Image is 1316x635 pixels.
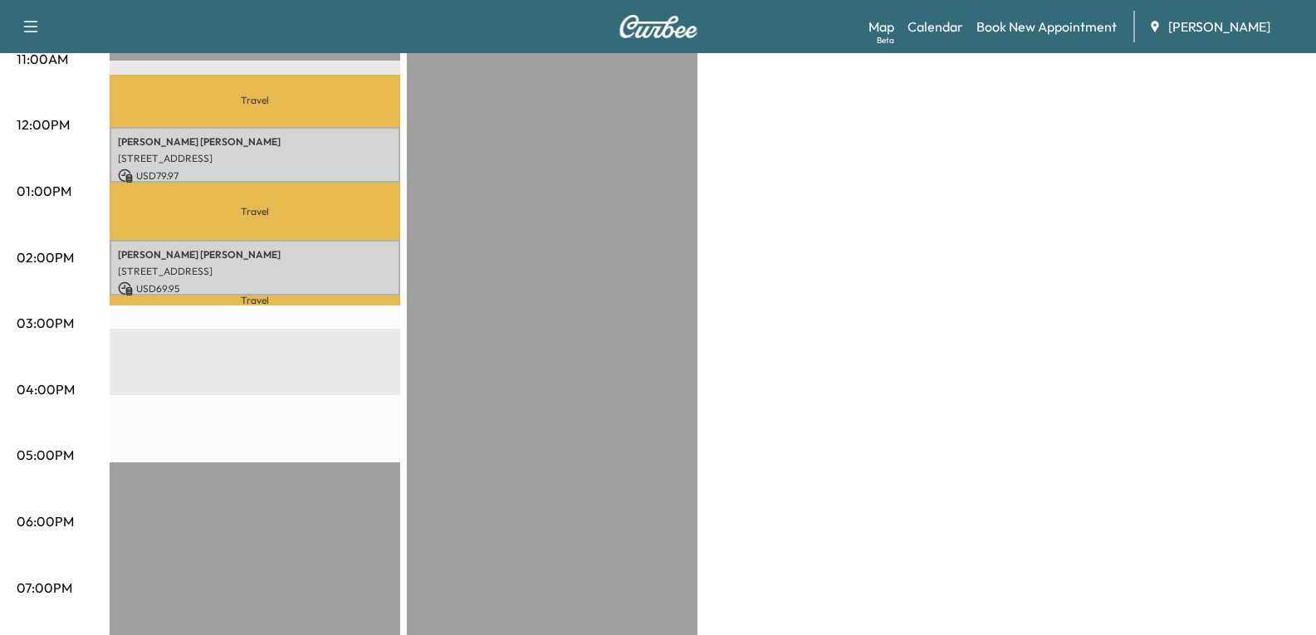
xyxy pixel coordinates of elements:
p: USD 79.97 [118,169,392,183]
p: Travel [110,296,400,305]
p: 03:00PM [17,313,74,333]
p: [PERSON_NAME] [PERSON_NAME] [118,248,392,261]
p: 06:00PM [17,511,74,531]
span: [PERSON_NAME] [1168,17,1270,37]
p: 01:00PM [17,181,71,201]
a: MapBeta [868,17,894,37]
a: Book New Appointment [976,17,1117,37]
p: 12:00PM [17,115,70,134]
a: Calendar [908,17,963,37]
p: 05:00PM [17,445,74,465]
p: 07:00PM [17,578,72,598]
p: 04:00PM [17,379,75,399]
p: 02:00PM [17,247,74,267]
p: Travel [110,75,400,127]
img: Curbee Logo [619,15,698,38]
p: [STREET_ADDRESS] [118,265,392,278]
div: Beta [877,34,894,46]
p: USD 69.95 [118,281,392,296]
p: [STREET_ADDRESS] [118,152,392,165]
p: 11:00AM [17,49,68,69]
p: [PERSON_NAME] [PERSON_NAME] [118,135,392,149]
p: Travel [110,183,400,240]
